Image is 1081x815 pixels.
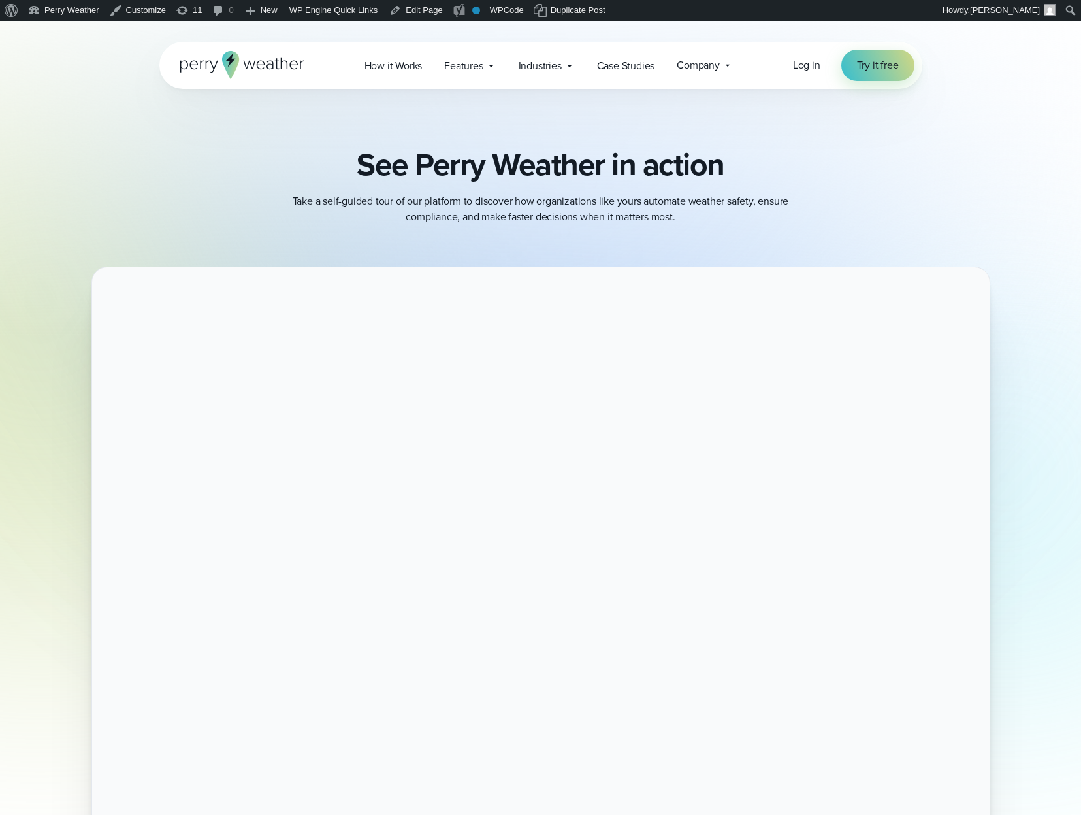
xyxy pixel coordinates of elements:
p: Take a self-guided tour of our platform to discover how organizations like yours automate weather... [280,193,802,225]
a: Case Studies [586,52,666,79]
span: How it Works [364,58,423,74]
a: Log in [793,58,820,73]
div: No index [472,7,480,14]
span: Try it free [857,58,899,73]
a: Try it free [841,50,914,81]
span: Company [677,58,720,73]
span: Case Studies [597,58,655,74]
h2: See Perry Weather in action [357,146,724,183]
span: Industries [519,58,562,74]
a: How it Works [353,52,434,79]
span: [PERSON_NAME] [970,5,1040,15]
span: Features [444,58,483,74]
